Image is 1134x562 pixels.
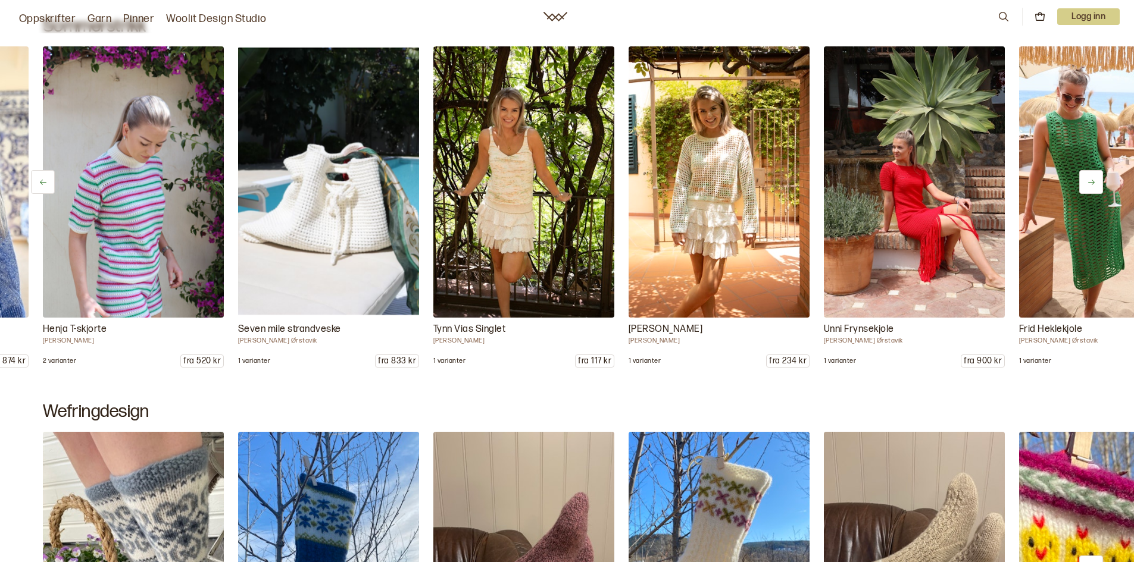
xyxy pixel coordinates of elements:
img: Brit Frafjord Ørstavik DG 473 - 07 Heklet sommerkjole med frynser, strikket i blandingsgarn av me... [824,46,1005,318]
p: Seven mile strandveske [238,322,419,337]
img: Hrönn Jonsdóttir GG 309 - 01 Tynn versjon av Vias Singlet, strikket i 100% bomull. [433,46,614,318]
p: Unni Frynsekjole [824,322,1005,337]
a: Brit Frafjord Ørstavik DG 473 - 07 Heklet sommerkjole med frynser, strikket i blandingsgarn av me... [824,46,1005,368]
p: [PERSON_NAME] [433,337,614,345]
a: Oppskrifter [19,11,76,27]
button: User dropdown [1057,8,1120,25]
p: Logg inn [1057,8,1120,25]
a: Iselin Hafseld DG 453-14 Nydelig flerfarget T-skjorte i Baby Ull fra Dalegarn, 100% merinoull - s... [43,46,224,368]
a: Brit Frafjord Ørstavik DG 452 - 08 Lekker strandveske strikket i 100% økologisk bomullSeven mile ... [238,46,419,368]
p: fra 234 kr [767,355,809,367]
p: 1 varianter [433,357,466,365]
a: Pinner [123,11,154,27]
p: fra 833 kr [376,355,418,367]
p: fra 117 kr [576,355,614,367]
p: 1 varianter [824,357,856,365]
p: Henja T-skjorte [43,322,224,337]
p: [PERSON_NAME] [629,337,810,345]
p: [PERSON_NAME] Ørstavik [824,337,1005,345]
p: 1 varianter [629,357,661,365]
a: Woolit Design Studio [166,11,267,27]
p: [PERSON_NAME] [43,337,224,345]
p: 2 varianter [43,357,76,365]
p: [PERSON_NAME] [629,322,810,337]
p: Tynn Vias Singlet [433,322,614,337]
a: Ane Kydland Thomassen GG 309 - 02 Hullmønstret genser som passer fint til både skjørt og jeans.[P... [629,46,810,368]
a: Woolit [543,12,567,21]
img: Iselin Hafseld DG 453-14 Nydelig flerfarget T-skjorte i Baby Ull fra Dalegarn, 100% merinoull - s... [43,46,224,318]
a: Garn [88,11,111,27]
p: fra 520 kr [181,355,223,367]
p: [PERSON_NAME] Ørstavik [238,337,419,345]
img: Brit Frafjord Ørstavik DG 452 - 08 Lekker strandveske strikket i 100% økologisk bomull [238,46,419,318]
p: 1 varianter [1019,357,1051,365]
img: Ane Kydland Thomassen GG 309 - 02 Hullmønstret genser som passer fint til både skjørt og jeans. [629,46,810,318]
p: fra 900 kr [961,355,1004,367]
p: 1 varianter [238,357,270,365]
a: Hrönn Jonsdóttir GG 309 - 01 Tynn versjon av Vias Singlet, strikket i 100% bomull.Tynn Vias Singl... [433,46,614,368]
h2: Wefringdesign [43,401,1091,422]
